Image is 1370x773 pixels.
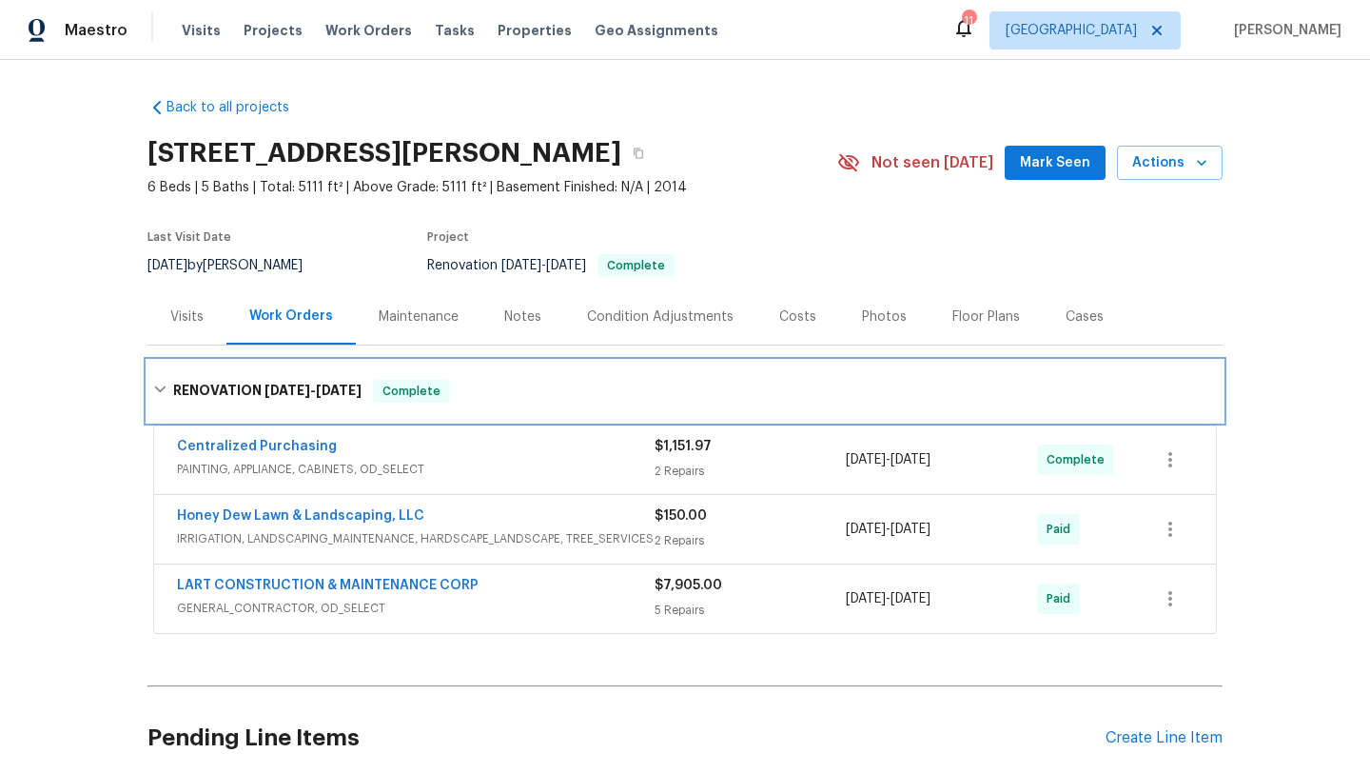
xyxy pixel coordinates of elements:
span: Complete [375,382,448,401]
span: Last Visit Date [147,231,231,243]
span: Project [427,231,469,243]
a: LART CONSTRUCTION & MAINTENANCE CORP [177,579,479,592]
h2: [STREET_ADDRESS][PERSON_NAME] [147,144,621,163]
span: [DATE] [846,523,886,536]
span: Mark Seen [1020,151,1090,175]
a: Back to all projects [147,98,330,117]
span: [DATE] [846,592,886,605]
span: [GEOGRAPHIC_DATA] [1006,21,1137,40]
span: - [846,450,930,469]
span: [DATE] [890,592,930,605]
span: [DATE] [846,453,886,466]
span: PAINTING, APPLIANCE, CABINETS, OD_SELECT [177,460,655,479]
a: Honey Dew Lawn & Landscaping, LLC [177,509,424,523]
span: $7,905.00 [655,579,722,592]
span: Projects [244,21,303,40]
span: Geo Assignments [595,21,718,40]
div: Floor Plans [952,307,1020,327]
div: Cases [1066,307,1104,327]
span: Paid [1047,520,1078,539]
div: Create Line Item [1106,729,1223,747]
span: Complete [1047,450,1112,469]
span: [DATE] [890,453,930,466]
div: Costs [779,307,816,327]
span: Work Orders [325,21,412,40]
span: - [846,520,930,539]
button: Copy Address [621,136,656,170]
span: Renovation [427,259,675,272]
span: Tasks [435,24,475,37]
span: Visits [182,21,221,40]
div: Work Orders [249,307,333,326]
div: RENOVATION [DATE]-[DATE]Complete [147,361,1223,422]
div: Maintenance [379,307,459,327]
span: 6 Beds | 5 Baths | Total: 5111 ft² | Above Grade: 5111 ft² | Basement Finished: N/A | 2014 [147,178,837,197]
span: GENERAL_CONTRACTOR, OD_SELECT [177,599,655,618]
span: $150.00 [655,509,707,523]
span: Complete [599,260,673,271]
span: Not seen [DATE] [871,153,993,172]
span: Actions [1132,151,1207,175]
button: Mark Seen [1005,146,1106,181]
span: [DATE] [316,384,362,397]
div: Visits [170,307,204,327]
div: 5 Repairs [655,601,846,620]
span: - [264,384,362,397]
div: by [PERSON_NAME] [147,254,325,277]
div: Photos [862,307,907,327]
button: Actions [1117,146,1223,181]
span: Maestro [65,21,127,40]
div: 2 Repairs [655,531,846,550]
span: Properties [498,21,572,40]
span: [DATE] [264,384,310,397]
span: [DATE] [546,259,586,272]
div: Notes [504,307,541,327]
a: Centralized Purchasing [177,440,337,453]
span: - [846,589,930,608]
span: [PERSON_NAME] [1226,21,1341,40]
div: 2 Repairs [655,462,846,481]
span: [DATE] [147,259,187,272]
div: 11 [962,11,975,30]
span: $1,151.97 [655,440,712,453]
span: [DATE] [501,259,541,272]
div: Condition Adjustments [587,307,734,327]
span: IRRIGATION, LANDSCAPING_MAINTENANCE, HARDSCAPE_LANDSCAPE, TREE_SERVICES [177,529,655,548]
h6: RENOVATION [173,380,362,403]
span: Paid [1047,589,1078,608]
span: [DATE] [890,523,930,536]
span: - [501,259,586,272]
